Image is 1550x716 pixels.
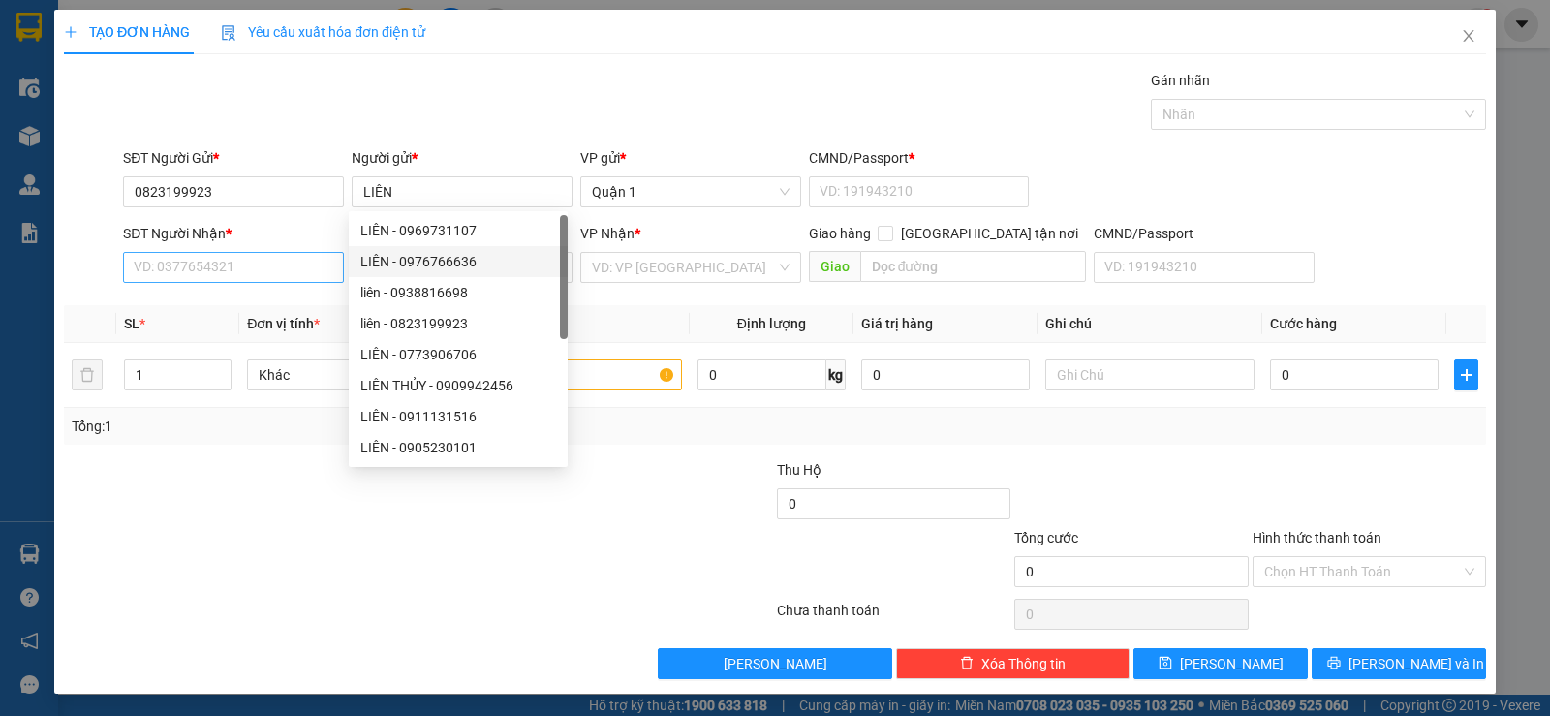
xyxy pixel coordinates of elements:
[861,316,933,331] span: Giá trị hàng
[360,406,556,427] div: LIÊN - 0911131516
[360,375,556,396] div: LIÊN THỦY - 0909942456
[592,177,790,206] span: Quận 1
[658,648,891,679] button: [PERSON_NAME]
[809,226,871,241] span: Giao hàng
[360,251,556,272] div: LIÊN - 0976766636
[24,125,71,216] b: Trà Lan Viên
[826,359,846,390] span: kg
[1038,305,1262,343] th: Ghi chú
[124,316,139,331] span: SL
[163,92,266,116] li: (c) 2017
[210,24,257,71] img: logo.jpg
[1441,10,1496,64] button: Close
[349,246,568,277] div: LIÊN - 0976766636
[809,251,860,282] span: Giao
[809,147,1030,169] div: CMND/Passport
[1270,316,1337,331] span: Cước hàng
[861,359,1030,390] input: 0
[737,316,806,331] span: Định lượng
[349,277,568,308] div: liên - 0938816698
[360,313,556,334] div: liên - 0823199923
[1045,359,1255,390] input: Ghi Chú
[1151,73,1210,88] label: Gán nhãn
[960,656,974,671] span: delete
[1014,530,1078,545] span: Tổng cước
[775,600,1012,634] div: Chưa thanh toán
[360,220,556,241] div: LIÊN - 0969731107
[1133,648,1308,679] button: save[PERSON_NAME]
[1094,223,1315,244] div: CMND/Passport
[1159,656,1172,671] span: save
[777,462,821,478] span: Thu Hộ
[1461,28,1476,44] span: close
[981,653,1066,674] span: Xóa Thông tin
[724,653,827,674] span: [PERSON_NAME]
[163,74,266,89] b: [DOMAIN_NAME]
[123,223,344,244] div: SĐT Người Nhận
[352,147,573,169] div: Người gửi
[360,282,556,303] div: liên - 0938816698
[349,432,568,463] div: LIÊN - 0905230101
[259,360,445,389] span: Khác
[349,215,568,246] div: LIÊN - 0969731107
[123,147,344,169] div: SĐT Người Gửi
[360,344,556,365] div: LIÊN - 0773906706
[349,339,568,370] div: LIÊN - 0773906706
[580,226,635,241] span: VP Nhận
[1253,530,1381,545] label: Hình thức thanh toán
[349,401,568,432] div: LIÊN - 0911131516
[360,437,556,458] div: LIÊN - 0905230101
[72,416,600,437] div: Tổng: 1
[1327,656,1341,671] span: printer
[349,308,568,339] div: liên - 0823199923
[247,316,320,331] span: Đơn vị tính
[473,359,682,390] input: VD: Bàn, Ghế
[64,25,77,39] span: plus
[860,251,1087,282] input: Dọc đường
[893,223,1086,244] span: [GEOGRAPHIC_DATA] tận nơi
[896,648,1130,679] button: deleteXóa Thông tin
[1180,653,1284,674] span: [PERSON_NAME]
[580,147,801,169] div: VP gửi
[349,370,568,401] div: LIÊN THỦY - 0909942456
[1454,359,1478,390] button: plus
[1455,367,1477,383] span: plus
[1312,648,1486,679] button: printer[PERSON_NAME] và In
[221,24,425,40] span: Yêu cầu xuất hóa đơn điện tử
[1348,653,1484,674] span: [PERSON_NAME] và In
[221,25,236,41] img: icon
[64,24,190,40] span: TẠO ĐƠN HÀNG
[119,28,192,220] b: Trà Lan Viên - Gửi khách hàng
[72,359,103,390] button: delete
